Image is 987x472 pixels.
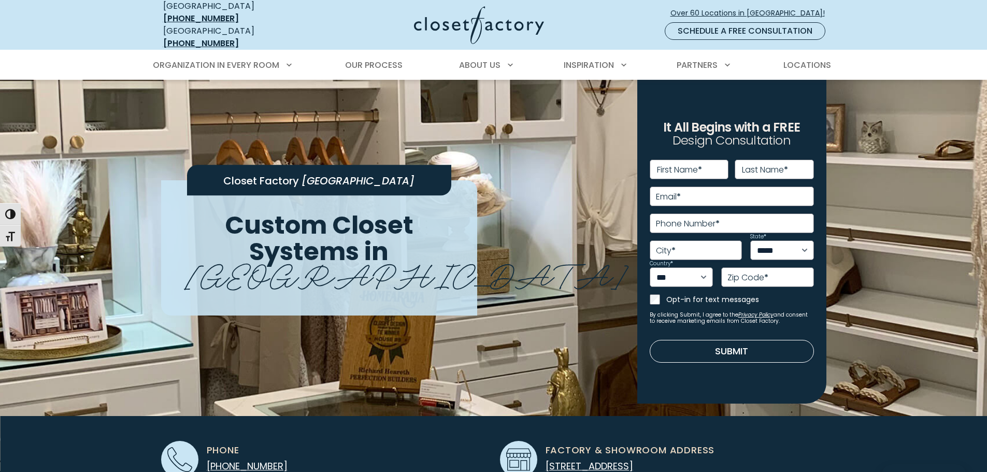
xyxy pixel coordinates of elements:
[185,249,628,296] span: [GEOGRAPHIC_DATA]
[783,59,831,71] span: Locations
[564,59,614,71] span: Inspiration
[670,8,833,19] span: Over 60 Locations in [GEOGRAPHIC_DATA]!
[546,443,715,457] span: Factory & Showroom Address
[163,37,239,49] a: [PHONE_NUMBER]
[738,311,774,319] a: Privacy Policy
[670,4,834,22] a: Over 60 Locations in [GEOGRAPHIC_DATA]!
[650,261,673,266] label: Country
[656,247,676,255] label: City
[665,22,825,40] a: Schedule a Free Consultation
[677,59,718,71] span: Partners
[153,59,279,71] span: Organization in Every Room
[146,51,842,80] nav: Primary Menu
[727,274,768,282] label: Zip Code
[225,208,413,269] span: Custom Closet Systems in
[750,234,766,239] label: State
[345,59,403,71] span: Our Process
[302,174,414,188] span: [GEOGRAPHIC_DATA]
[663,119,800,136] span: It All Begins with a FREE
[650,340,814,363] button: Submit
[459,59,500,71] span: About Us
[742,166,788,174] label: Last Name
[163,12,239,24] a: [PHONE_NUMBER]
[666,294,814,305] label: Opt-in for text messages
[414,6,544,44] img: Closet Factory Logo
[650,312,814,324] small: By clicking Submit, I agree to the and consent to receive marketing emails from Closet Factory.
[207,443,239,457] span: Phone
[673,132,791,149] span: Design Consultation
[656,193,681,201] label: Email
[657,166,702,174] label: First Name
[163,25,313,50] div: [GEOGRAPHIC_DATA]
[656,220,720,228] label: Phone Number
[223,174,299,188] span: Closet Factory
